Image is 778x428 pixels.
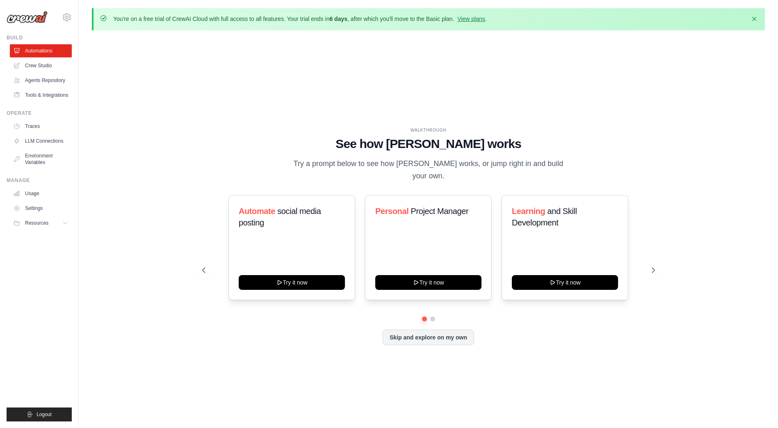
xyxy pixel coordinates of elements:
a: Traces [10,120,72,133]
a: Tools & Integrations [10,89,72,102]
span: Project Manager [411,207,468,216]
a: Environment Variables [10,149,72,169]
strong: 6 days [329,16,347,22]
span: Automate [239,207,275,216]
img: Logo [7,11,48,23]
span: Personal [375,207,408,216]
span: Learning [512,207,545,216]
a: Crew Studio [10,59,72,72]
div: Manage [7,177,72,184]
a: Settings [10,202,72,215]
button: Skip and explore on my own [383,330,474,345]
span: Resources [25,220,48,226]
a: View plans [457,16,485,22]
div: Operate [7,110,72,116]
div: WALKTHROUGH [202,127,655,133]
button: Try it now [239,275,345,290]
a: Agents Repository [10,74,72,87]
button: Try it now [375,275,481,290]
a: LLM Connections [10,134,72,148]
div: Build [7,34,72,41]
span: and Skill Development [512,207,577,227]
button: Logout [7,408,72,421]
span: Logout [37,411,52,418]
span: social media posting [239,207,321,227]
p: You're on a free trial of CrewAI Cloud with full access to all features. Your trial ends in , aft... [113,15,487,23]
h1: See how [PERSON_NAME] works [202,137,655,151]
p: Try a prompt below to see how [PERSON_NAME] works, or jump right in and build your own. [291,158,566,182]
button: Resources [10,216,72,230]
button: Try it now [512,275,618,290]
a: Usage [10,187,72,200]
a: Automations [10,44,72,57]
